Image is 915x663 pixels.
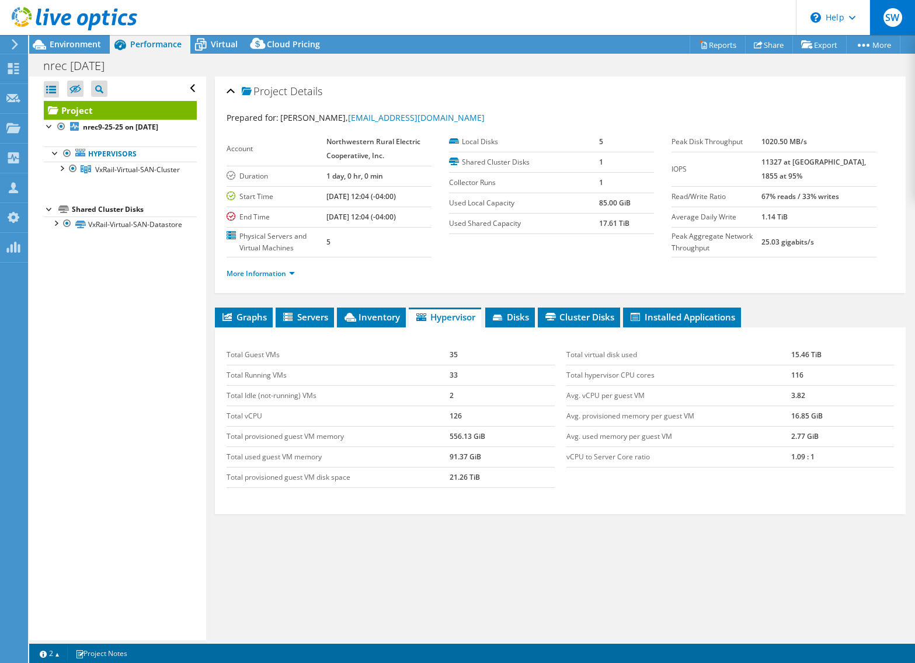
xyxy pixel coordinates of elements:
span: Performance [130,39,182,50]
b: 1.14 TiB [761,212,788,222]
td: 116 [791,365,894,385]
td: 556.13 GiB [450,426,555,446]
a: More Information [227,268,295,278]
a: More [846,36,900,54]
span: [PERSON_NAME], [280,112,485,123]
td: Avg. used memory per guest VM [566,426,791,446]
span: Inventory [343,311,400,323]
td: vCPU to Server Core ratio [566,446,791,467]
label: Start Time [227,191,326,203]
a: Reports [690,36,746,54]
td: Total hypervisor CPU cores [566,365,791,385]
td: 126 [450,406,555,426]
td: 2.77 GiB [791,426,894,446]
b: Northwestern Rural Electric Cooperatiive, Inc. [326,137,420,160]
a: VxRail-Virtual-SAN-Datastore [44,217,197,232]
span: Servers [281,311,328,323]
label: Account [227,143,326,155]
a: Project [44,101,197,120]
svg: \n [810,12,821,23]
label: Average Daily Write [672,211,761,223]
a: [EMAIL_ADDRESS][DOMAIN_NAME] [348,112,485,123]
span: Project [242,86,287,97]
td: Total used guest VM memory [227,446,449,467]
b: 85.00 GiB [599,198,631,208]
td: 33 [450,365,555,385]
a: 2 [32,646,68,661]
span: VxRail-Virtual-SAN-Cluster [95,165,180,175]
span: Cluster Disks [544,311,614,323]
span: Virtual [211,39,238,50]
b: 1 [599,177,603,187]
label: Prepared for: [227,112,279,123]
td: Total Guest VMs [227,345,449,365]
label: Used Shared Capacity [449,218,599,229]
td: 21.26 TiB [450,467,555,487]
b: nrec9-25-25 on [DATE] [83,122,158,132]
td: Total vCPU [227,406,449,426]
a: Hypervisors [44,146,197,162]
b: 5 [326,237,330,247]
label: Shared Cluster Disks [449,156,599,168]
span: Environment [50,39,101,50]
b: 11327 at [GEOGRAPHIC_DATA], 1855 at 95% [761,157,866,181]
b: 67% reads / 33% writes [761,191,839,201]
label: Duration [227,170,326,182]
a: nrec9-25-25 on [DATE] [44,120,197,135]
b: [DATE] 12:04 (-04:00) [326,191,396,201]
td: 35 [450,345,555,365]
td: 1.09 : 1 [791,446,894,467]
span: SW [883,8,902,27]
td: Avg. provisioned memory per guest VM [566,406,791,426]
td: 2 [450,385,555,406]
h1: nrec [DATE] [38,60,123,72]
td: 91.37 GiB [450,446,555,467]
label: Local Disks [449,136,599,148]
label: Physical Servers and Virtual Machines [227,231,326,254]
b: 25.03 gigabits/s [761,237,814,247]
a: Export [792,36,847,54]
a: VxRail-Virtual-SAN-Cluster [44,162,197,177]
div: Shared Cluster Disks [72,203,197,217]
b: [DATE] 12:04 (-04:00) [326,212,396,222]
td: 16.85 GiB [791,406,894,426]
b: 1 [599,157,603,167]
span: Cloud Pricing [267,39,320,50]
td: Total Idle (not-running) VMs [227,385,449,406]
td: Total virtual disk used [566,345,791,365]
label: End Time [227,211,326,223]
td: 15.46 TiB [791,345,894,365]
span: Hypervisor [415,311,475,323]
label: Collector Runs [449,177,599,189]
b: 5 [599,137,603,146]
a: Project Notes [67,646,135,661]
span: Disks [491,311,529,323]
span: Installed Applications [629,311,735,323]
b: 17.61 TiB [599,218,629,228]
span: Details [290,84,322,98]
td: Avg. vCPU per guest VM [566,385,791,406]
td: Total Running VMs [227,365,449,385]
span: Graphs [221,311,267,323]
b: 1020.50 MB/s [761,137,807,146]
td: Total provisioned guest VM memory [227,426,449,446]
label: Read/Write Ratio [672,191,761,203]
b: 1 day, 0 hr, 0 min [326,171,383,181]
td: Total provisioned guest VM disk space [227,467,449,487]
a: Share [745,36,793,54]
label: Used Local Capacity [449,197,599,209]
label: IOPS [672,163,761,175]
label: Peak Aggregate Network Throughput [672,231,761,254]
td: 3.82 [791,385,894,406]
label: Peak Disk Throughput [672,136,761,148]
